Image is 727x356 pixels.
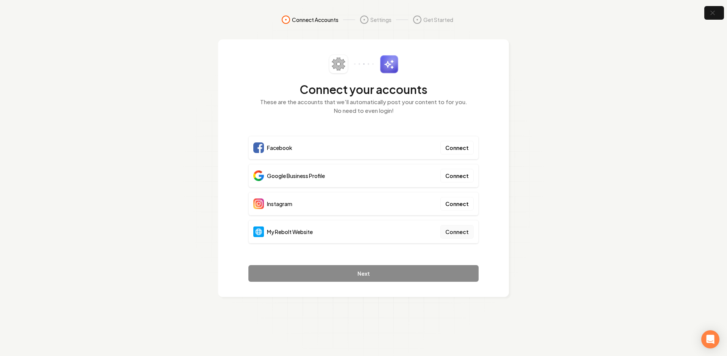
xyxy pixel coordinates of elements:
img: sparkles.svg [380,55,398,73]
img: Google [253,170,264,181]
span: Get Started [423,16,453,23]
div: Open Intercom Messenger [701,330,719,348]
p: These are the accounts that we'll automatically post your content to for you. No need to even login! [248,98,479,115]
img: Facebook [253,142,264,153]
img: connector-dots.svg [354,63,374,65]
button: Connect [440,197,474,211]
span: Instagram [267,200,292,208]
img: Website [253,226,264,237]
h2: Connect your accounts [248,83,479,96]
span: My Rebolt Website [267,228,313,236]
img: Instagram [253,198,264,209]
span: Connect Accounts [292,16,339,23]
button: Connect [440,169,474,183]
span: Settings [370,16,392,23]
span: Facebook [267,144,292,151]
span: Google Business Profile [267,172,325,180]
button: Connect [440,225,474,239]
button: Connect [440,141,474,155]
